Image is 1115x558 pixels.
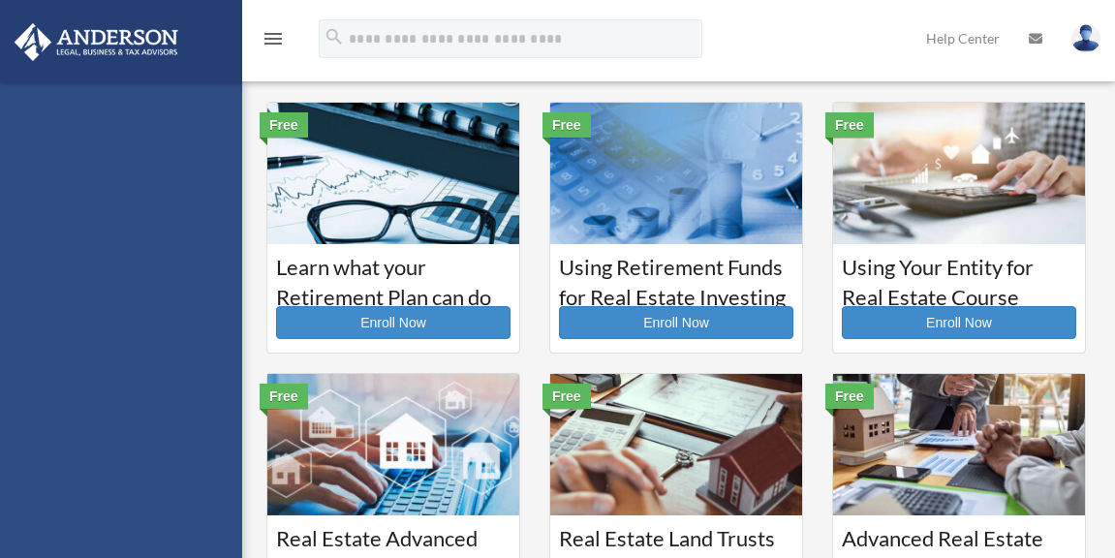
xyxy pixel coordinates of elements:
h3: Using Retirement Funds for Real Estate Investing Course [559,253,793,301]
div: Free [825,112,874,138]
a: Enroll Now [842,306,1076,339]
div: Free [825,384,874,409]
a: menu [262,34,285,50]
h3: Using Your Entity for Real Estate Course [842,253,1076,301]
div: Free [542,112,591,138]
i: menu [262,27,285,50]
img: Anderson Advisors Platinum Portal [9,23,184,61]
div: Free [260,112,308,138]
h3: Learn what your Retirement Plan can do for you [276,253,511,301]
div: Free [542,384,591,409]
a: Enroll Now [559,306,793,339]
div: Free [260,384,308,409]
i: search [324,26,345,47]
img: User Pic [1071,24,1100,52]
a: Enroll Now [276,306,511,339]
